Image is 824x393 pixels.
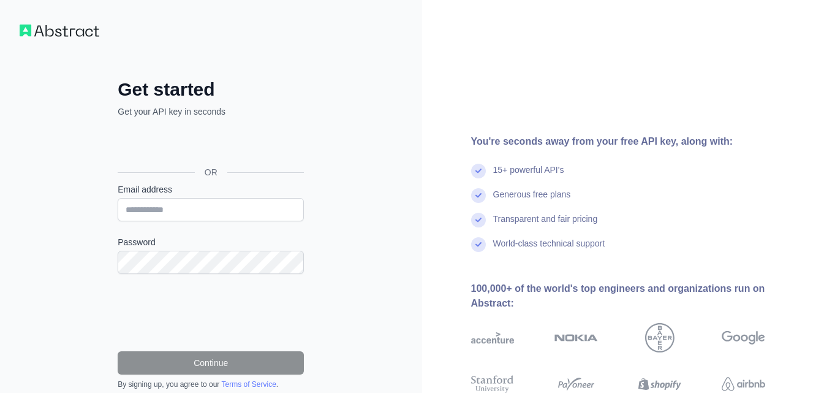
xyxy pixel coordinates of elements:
h2: Get started [118,78,304,101]
img: nokia [554,323,598,353]
div: You're seconds away from your free API key, along with: [471,134,805,149]
div: Transparent and fair pricing [493,213,598,237]
label: Password [118,236,304,248]
img: check mark [471,164,486,178]
iframe: reCAPTCHA [118,289,304,337]
img: accenture [471,323,515,353]
div: 100,000+ of the world's top engineers and organizations run on Abstract: [471,281,805,311]
img: check mark [471,188,486,203]
img: bayer [645,323,675,353]
img: check mark [471,213,486,227]
iframe: Sign in with Google Button [112,131,308,158]
div: 15+ powerful API's [493,164,564,188]
img: Workflow [20,25,99,37]
p: Get your API key in seconds [118,105,304,118]
div: Generous free plans [493,188,571,213]
div: By signing up, you agree to our . [118,380,304,389]
span: OR [195,166,227,178]
label: Email address [118,183,304,196]
div: World-class technical support [493,237,605,262]
button: Continue [118,351,304,375]
a: Terms of Service [221,380,276,389]
img: check mark [471,237,486,252]
img: google [722,323,765,353]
